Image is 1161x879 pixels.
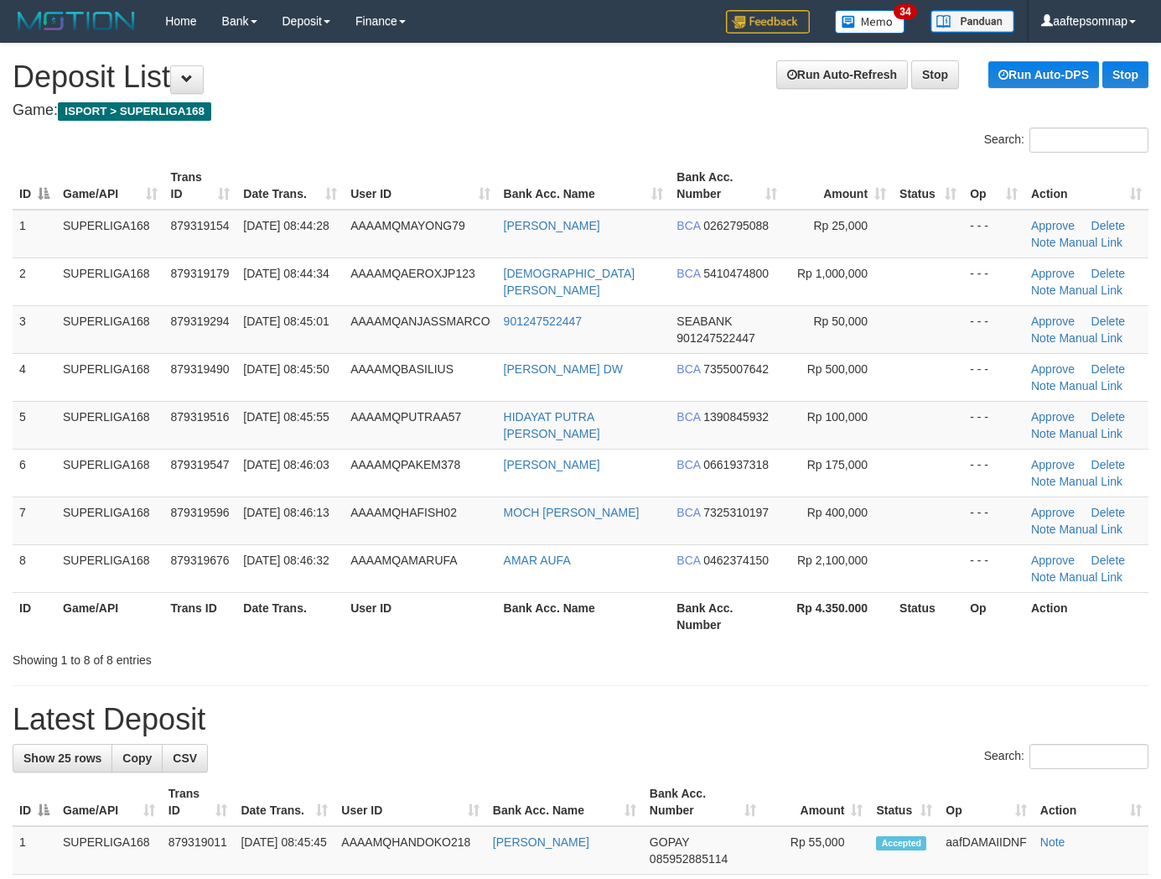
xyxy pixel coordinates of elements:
[504,554,571,567] a: AMAR AUFA
[1031,362,1075,376] a: Approve
[650,835,689,849] span: GOPAY
[13,744,112,772] a: Show 25 rows
[835,10,905,34] img: Button%20Memo.svg
[1031,458,1075,471] a: Approve
[1031,331,1056,345] a: Note
[893,592,963,640] th: Status
[703,506,769,519] span: Copy 7325310197 to clipboard
[56,353,164,401] td: SUPERLIGA168
[58,102,211,121] span: ISPORT > SUPERLIGA168
[676,267,700,280] span: BCA
[1091,315,1125,328] a: Delete
[56,826,162,875] td: SUPERLIGA168
[1031,427,1056,440] a: Note
[350,554,458,567] span: AAAAMQAMARUFA
[56,210,164,258] td: SUPERLIGA168
[876,836,926,850] span: Accepted
[1059,331,1122,345] a: Manual Link
[56,401,164,449] td: SUPERLIGA168
[1031,236,1056,249] a: Note
[963,257,1024,305] td: - - -
[13,497,56,544] td: 7
[1102,61,1148,88] a: Stop
[703,410,769,424] span: Copy 1390845932 to clipboard
[939,778,1033,826] th: Op: activate to sort column ascending
[243,267,329,280] span: [DATE] 08:44:34
[807,506,868,519] span: Rp 400,000
[1059,236,1122,249] a: Manual Link
[493,835,589,849] a: [PERSON_NAME]
[350,506,457,519] span: AAAAMQHAFISH02
[784,592,893,640] th: Rp 4.350.000
[1059,475,1122,488] a: Manual Link
[173,752,197,765] span: CSV
[23,752,101,765] span: Show 25 rows
[171,219,230,232] span: 879319154
[1024,162,1148,210] th: Action: activate to sort column ascending
[676,362,700,376] span: BCA
[893,162,963,210] th: Status: activate to sort column ascending
[171,267,230,280] span: 879319179
[963,401,1024,449] td: - - -
[1031,523,1056,536] a: Note
[776,60,908,89] a: Run Auto-Refresh
[1031,475,1056,488] a: Note
[13,449,56,497] td: 6
[784,162,893,210] th: Amount: activate to sort column ascending
[676,458,700,471] span: BCA
[350,410,461,424] span: AAAAMQPUTRAA57
[703,554,769,567] span: Copy 0462374150 to clipboard
[1091,362,1125,376] a: Delete
[1091,554,1125,567] a: Delete
[13,826,56,875] td: 1
[56,305,164,353] td: SUPERLIGA168
[164,162,237,210] th: Trans ID: activate to sort column ascending
[703,362,769,376] span: Copy 7355007642 to clipboard
[56,497,164,544] td: SUPERLIGA168
[13,645,471,668] div: Showing 1 to 8 of 8 entries
[243,362,329,376] span: [DATE] 08:45:50
[670,592,784,640] th: Bank Acc. Number
[1091,219,1125,232] a: Delete
[1029,744,1148,769] input: Search:
[1031,570,1056,584] a: Note
[344,592,496,640] th: User ID
[334,778,486,826] th: User ID: activate to sort column ascending
[676,554,700,567] span: BCA
[13,778,56,826] th: ID: activate to sort column descending
[676,219,700,232] span: BCA
[963,592,1024,640] th: Op
[13,401,56,449] td: 5
[243,410,329,424] span: [DATE] 08:45:55
[763,778,870,826] th: Amount: activate to sort column ascending
[676,331,754,345] span: Copy 901247522447 to clipboard
[1031,315,1075,328] a: Approve
[162,778,235,826] th: Trans ID: activate to sort column ascending
[497,592,671,640] th: Bank Acc. Name
[56,449,164,497] td: SUPERLIGA168
[236,162,344,210] th: Date Trans.: activate to sort column ascending
[869,778,939,826] th: Status: activate to sort column ascending
[1031,283,1056,297] a: Note
[243,315,329,328] span: [DATE] 08:45:01
[703,219,769,232] span: Copy 0262795088 to clipboard
[984,127,1148,153] label: Search:
[797,554,868,567] span: Rp 2,100,000
[650,852,728,866] span: Copy 085952885114 to clipboard
[1059,379,1122,393] a: Manual Link
[56,162,164,210] th: Game/API: activate to sort column ascending
[807,362,868,376] span: Rp 500,000
[504,410,600,440] a: HIDAYAT PUTRA [PERSON_NAME]
[243,554,329,567] span: [DATE] 08:46:32
[963,353,1024,401] td: - - -
[504,458,600,471] a: [PERSON_NAME]
[963,162,1024,210] th: Op: activate to sort column ascending
[234,778,334,826] th: Date Trans.: activate to sort column ascending
[13,353,56,401] td: 4
[1059,523,1122,536] a: Manual Link
[13,703,1148,736] h1: Latest Deposit
[56,257,164,305] td: SUPERLIGA168
[1034,778,1148,826] th: Action: activate to sort column ascending
[1059,570,1122,584] a: Manual Link
[334,826,486,875] td: AAAAMQHANDOKO218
